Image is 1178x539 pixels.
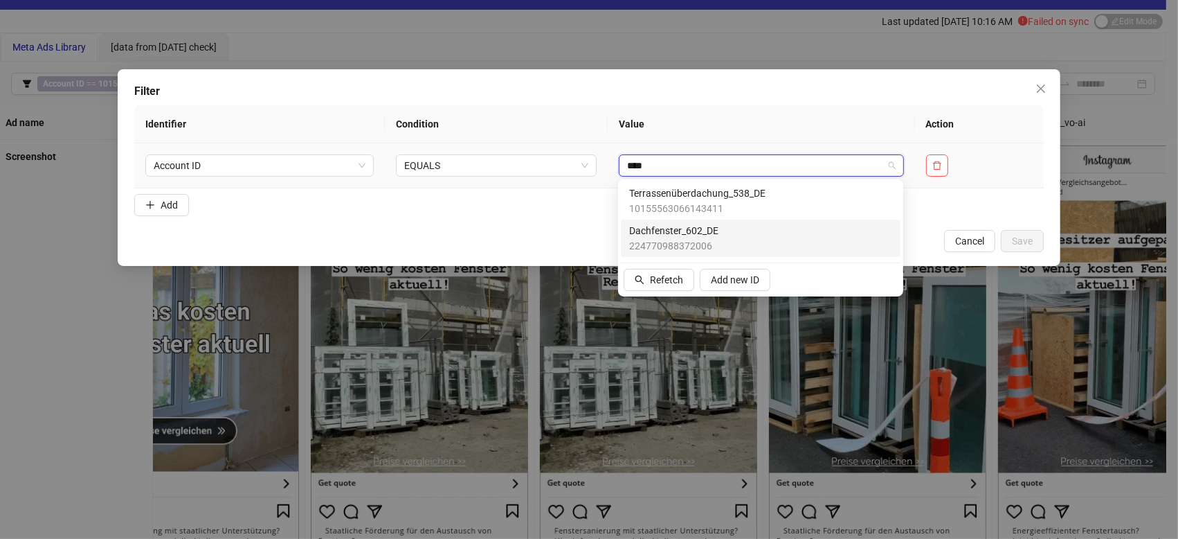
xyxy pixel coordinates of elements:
[1001,230,1044,252] button: Save
[608,105,915,143] th: Value
[629,201,765,216] span: 10155563066143411
[1035,83,1046,94] span: close
[154,155,365,176] span: Account ID
[145,200,155,210] span: plus
[134,194,189,216] button: Add
[1030,78,1052,100] button: Close
[944,230,995,252] button: Cancel
[650,274,683,285] span: Refetch
[932,161,942,170] span: delete
[404,155,588,176] span: EQUALS
[629,238,718,254] span: 224770988372006
[955,236,984,247] span: Cancel
[700,269,770,291] button: Add new ID
[161,200,178,211] span: Add
[385,105,607,143] th: Condition
[621,220,900,257] div: Dachfenster_602_DE
[134,105,385,143] th: Identifier
[621,182,900,220] div: Terrassenüberdachung_538_DE
[134,83,1044,100] div: Filter
[624,269,694,291] button: Refetch
[629,223,718,238] span: Dachfenster_602_DE
[915,105,1044,143] th: Action
[711,274,759,285] span: Add new ID
[635,275,644,285] span: search
[629,186,765,201] span: Terrassenüberdachung_538_DE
